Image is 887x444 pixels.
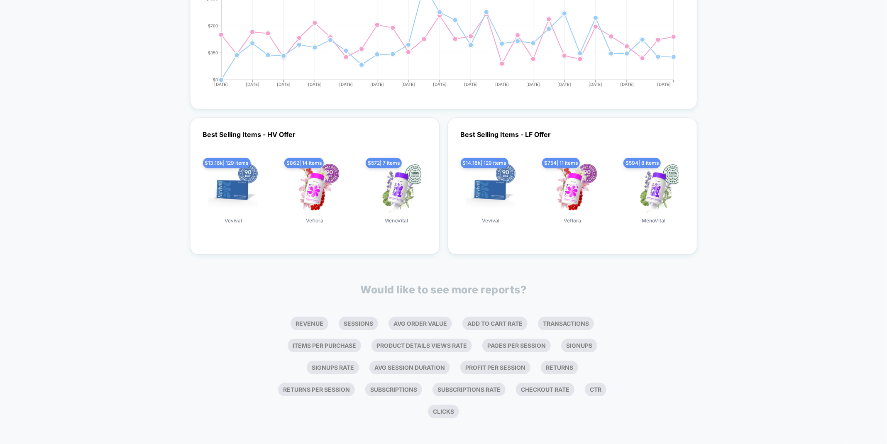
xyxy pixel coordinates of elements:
li: Returns Per Session [278,383,355,396]
li: Product Details Views Rate [371,339,472,352]
li: Revenue [291,317,328,330]
img: produt [371,163,421,213]
li: Checkout Rate [516,383,574,396]
span: $ 14.18k | 129 items [461,158,508,168]
tspan: $700 [208,23,218,28]
span: MenoVital [384,217,408,224]
span: MenoVital [642,217,666,224]
tspan: [DATE] [277,82,291,87]
img: produt [290,163,340,213]
tspan: [DATE] [215,82,228,87]
li: Avg Order Value [389,317,452,330]
li: Returns [541,361,578,374]
li: Subscriptions Rate [433,383,506,396]
p: Would like to see more reports? [361,283,527,296]
tspan: [DATE] [433,82,447,87]
tspan: [DATE] [558,82,572,87]
li: Signups Rate [307,361,359,374]
span: $ 594 | 8 items [623,158,661,168]
img: produt [547,163,597,213]
li: Transactions [538,317,594,330]
tspan: [DATE] [657,82,671,87]
span: Vevival [482,217,500,224]
tspan: $350 [208,50,218,55]
li: Pages Per Session [482,339,551,352]
li: Items Per Purchase [288,339,361,352]
li: Avg Session Duration [369,361,450,374]
span: $ 862 | 14 items [284,158,324,168]
li: Clicks [428,405,459,418]
tspan: [DATE] [246,82,259,87]
span: Vevival [225,217,242,224]
img: produt [208,163,258,213]
span: Veflora [564,217,581,224]
li: Sessions [339,317,378,330]
li: Subscriptions [365,383,422,396]
tspan: [DATE] [527,82,540,87]
span: $ 754 | 11 items [542,158,580,168]
li: Signups [561,339,597,352]
tspan: [DATE] [340,82,353,87]
span: $ 572 | 7 items [366,158,402,168]
tspan: [DATE] [496,82,509,87]
img: produt [629,163,679,213]
tspan: [DATE] [308,82,322,87]
li: Profit Per Session [460,361,530,374]
tspan: [DATE] [371,82,384,87]
span: Veflora [306,217,323,224]
tspan: $0 [213,77,218,82]
tspan: [DATE] [589,82,603,87]
li: Add To Cart Rate [462,317,528,330]
span: $ 13.16k | 129 items [203,158,251,168]
tspan: [DATE] [464,82,478,87]
tspan: [DATE] [620,82,634,87]
img: produt [466,163,516,213]
tspan: [DATE] [402,82,415,87]
li: Ctr [585,383,606,396]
